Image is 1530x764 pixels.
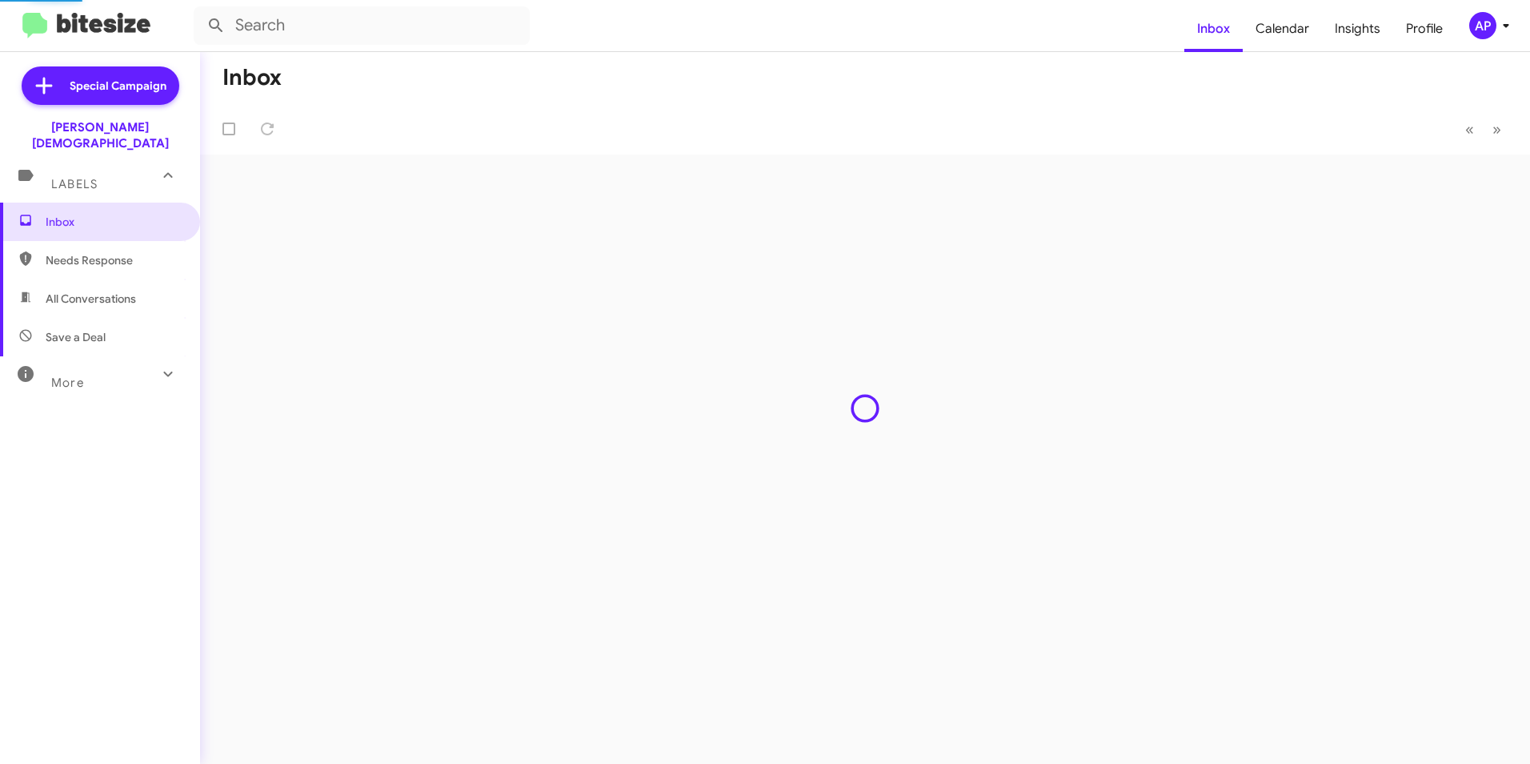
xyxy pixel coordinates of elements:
span: More [51,376,84,390]
button: Previous [1456,113,1484,146]
a: Inbox [1184,6,1243,52]
span: Needs Response [46,252,182,268]
h1: Inbox [222,65,282,90]
span: Special Campaign [70,78,166,94]
span: All Conversations [46,291,136,307]
button: Next [1483,113,1511,146]
a: Special Campaign [22,66,179,105]
nav: Page navigation example [1456,113,1511,146]
span: Save a Deal [46,329,106,345]
div: AP [1469,12,1496,39]
input: Search [194,6,530,45]
span: Inbox [46,214,182,230]
span: « [1465,119,1474,139]
span: » [1492,119,1501,139]
a: Insights [1322,6,1393,52]
span: Labels [51,177,98,191]
button: AP [1456,12,1512,39]
a: Profile [1393,6,1456,52]
a: Calendar [1243,6,1322,52]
